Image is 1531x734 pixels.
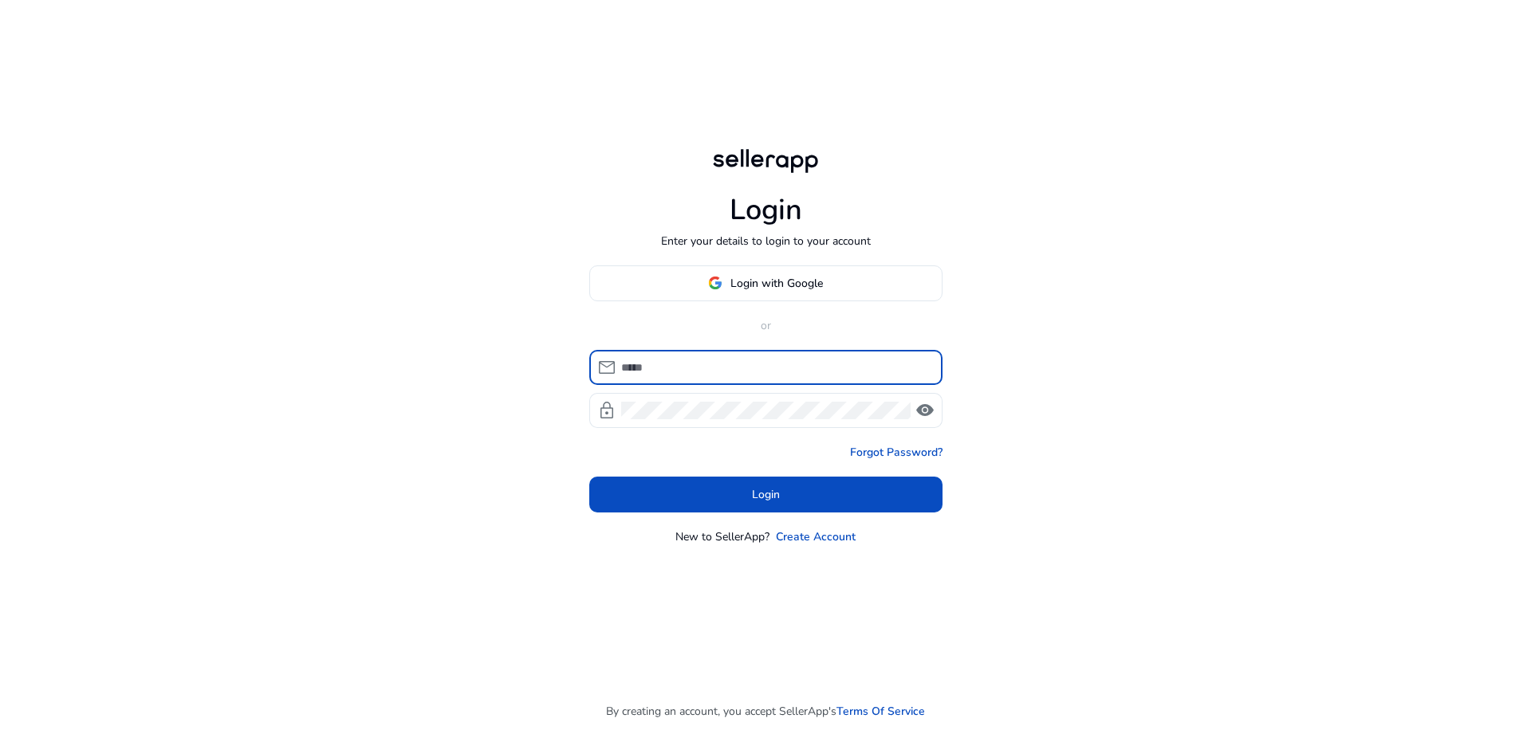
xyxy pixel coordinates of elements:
a: Create Account [776,528,856,545]
span: Login [752,486,780,503]
p: or [589,317,943,334]
p: Enter your details to login to your account [661,233,871,249]
span: Login with Google [730,275,823,292]
a: Terms Of Service [836,703,925,720]
button: Login [589,477,943,512]
span: mail [597,358,616,377]
h1: Login [730,193,802,227]
button: Login with Google [589,265,943,301]
span: visibility [915,401,935,420]
a: Forgot Password? [850,444,943,461]
p: New to SellerApp? [675,528,769,545]
span: lock [597,401,616,420]
img: google-logo.svg [708,276,722,290]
